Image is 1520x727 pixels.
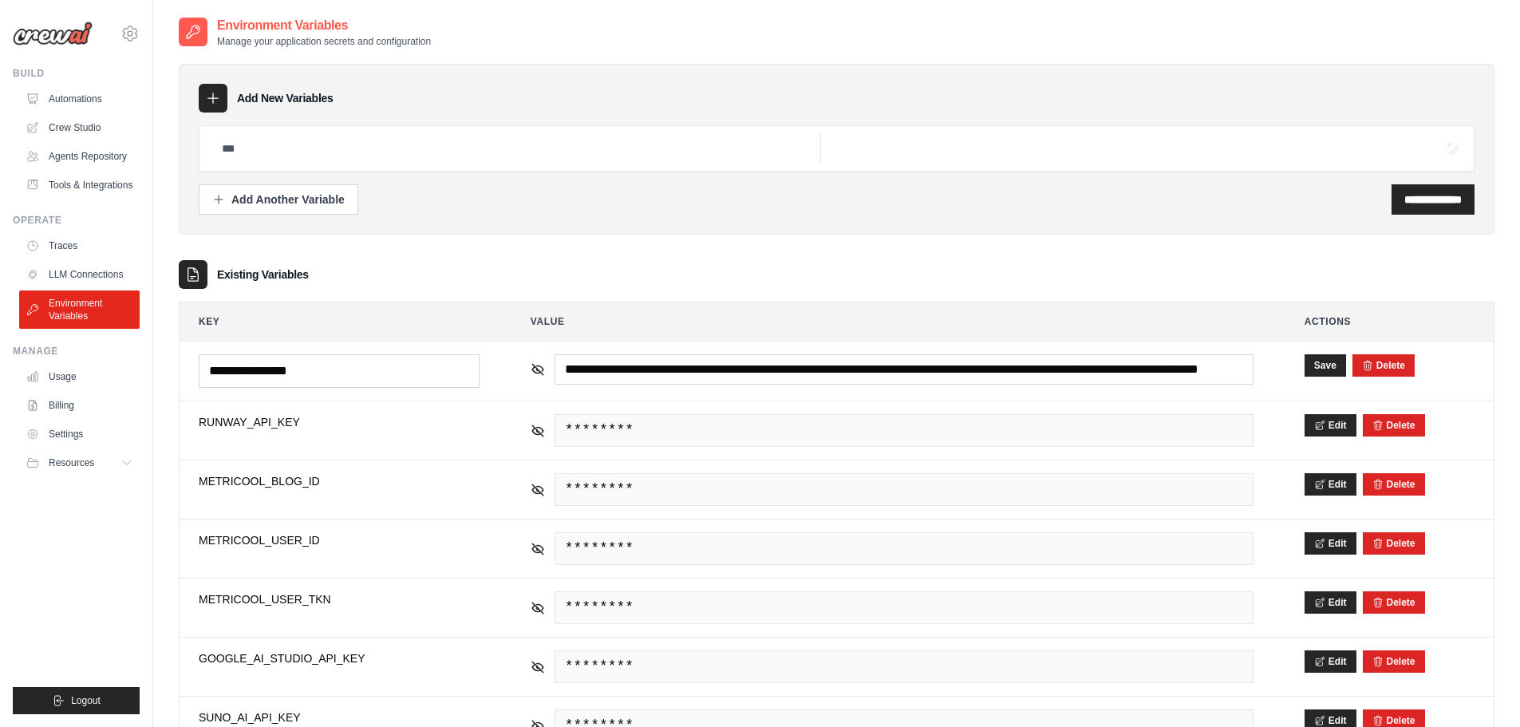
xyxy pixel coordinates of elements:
button: Edit [1305,532,1356,555]
button: Add Another Variable [199,184,358,215]
a: Billing [19,393,140,418]
a: Usage [19,364,140,389]
button: Delete [1362,359,1405,372]
h2: Environment Variables [217,16,431,35]
button: Delete [1372,596,1415,609]
div: Build [13,67,140,80]
p: Manage your application secrets and configuration [217,35,431,48]
span: RUNWAY_API_KEY [199,414,480,430]
button: Delete [1372,419,1415,432]
a: Settings [19,421,140,447]
button: Delete [1372,655,1415,668]
a: Crew Studio [19,115,140,140]
button: Resources [19,450,140,476]
th: Key [180,302,499,341]
button: Delete [1372,714,1415,727]
th: Value [511,302,1273,341]
a: Agents Repository [19,144,140,169]
span: Resources [49,456,94,469]
span: Logout [71,694,101,707]
button: Edit [1305,414,1356,437]
div: Manage [13,345,140,358]
a: LLM Connections [19,262,140,287]
button: Delete [1372,478,1415,491]
a: Automations [19,86,140,112]
a: Environment Variables [19,290,140,329]
span: METRICOOL_USER_TKN [199,591,480,607]
span: METRICOOL_USER_ID [199,532,480,548]
h3: Add New Variables [237,90,334,106]
button: Edit [1305,473,1356,496]
a: Tools & Integrations [19,172,140,198]
button: Delete [1372,537,1415,550]
a: Traces [19,233,140,259]
th: Actions [1285,302,1494,341]
span: SUNO_AI_API_KEY [199,709,480,725]
div: Add Another Variable [212,192,345,207]
img: Logo [13,22,93,45]
div: Operate [13,214,140,227]
button: Save [1305,354,1346,377]
button: Edit [1305,591,1356,614]
span: METRICOOL_BLOG_ID [199,473,480,489]
button: Logout [13,687,140,714]
h3: Existing Variables [217,267,309,283]
span: GOOGLE_AI_STUDIO_API_KEY [199,650,480,666]
button: Edit [1305,650,1356,673]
